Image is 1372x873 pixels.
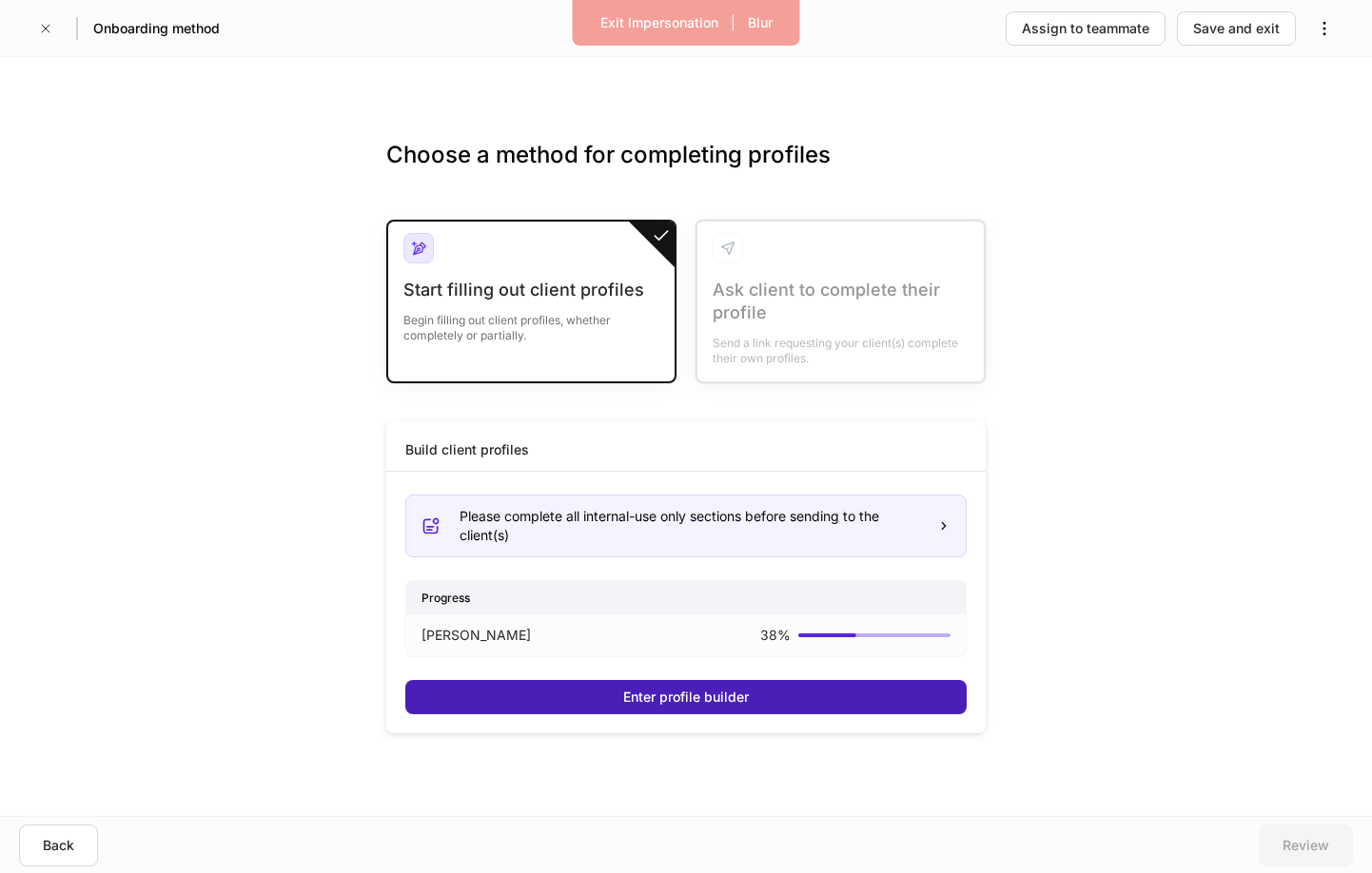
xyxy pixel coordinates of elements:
[403,279,659,301] div: Start filling out client profiles
[735,8,785,38] button: Blur
[405,440,529,459] div: Build client profiles
[1259,824,1353,866] button: Review
[406,581,966,614] div: Progress
[1022,19,1149,38] div: Assign to teammate
[403,301,659,343] div: Begin filling out client profiles, whether completely or partially.
[386,140,986,201] h3: Choose a method for completing profiles
[623,688,749,707] div: Enter profile builder
[600,13,718,32] div: Exit Impersonation
[93,19,220,38] h5: Onboarding method
[1193,19,1280,38] div: Save and exit
[405,680,967,714] button: Enter profile builder
[1177,11,1296,46] button: Save and exit
[421,626,531,645] p: [PERSON_NAME]
[1283,836,1329,855] div: Review
[43,836,74,855] div: Back
[760,626,791,645] p: 38 %
[1006,11,1166,46] button: Assign to teammate
[460,507,922,545] div: Please complete all internal-use only sections before sending to the client(s)
[19,824,98,866] button: Back
[748,13,773,32] div: Blur
[588,8,731,38] button: Exit Impersonation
